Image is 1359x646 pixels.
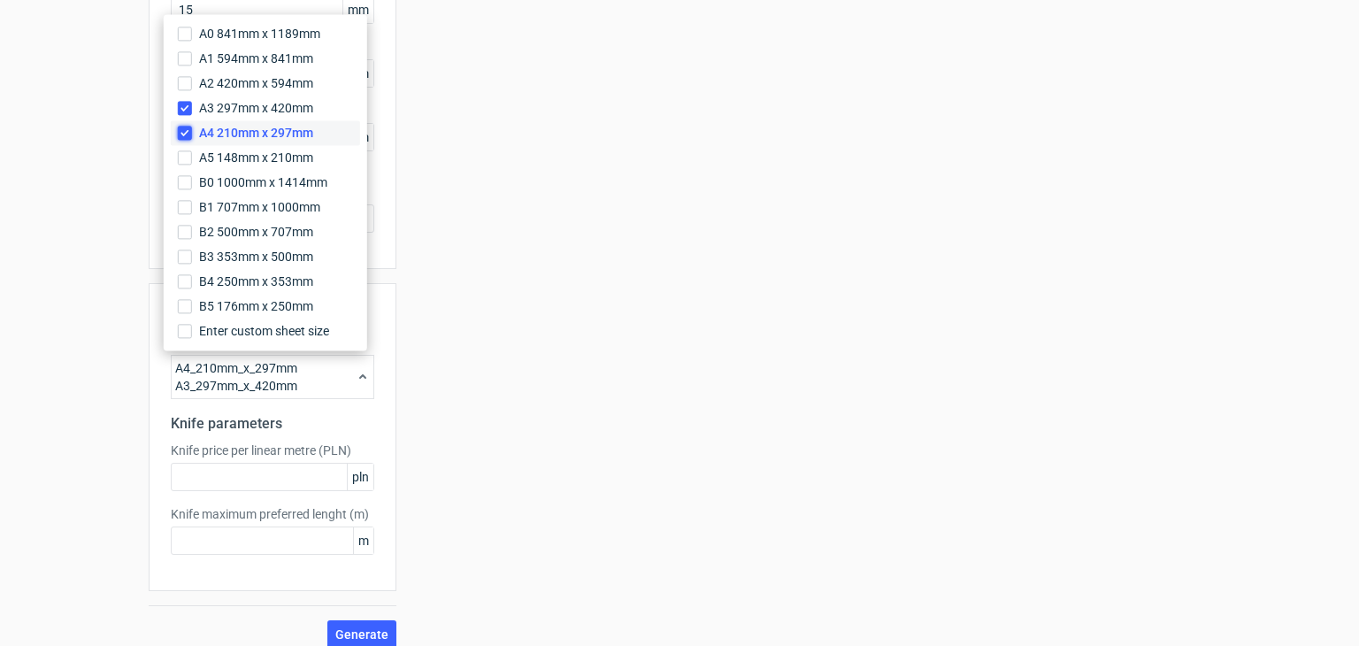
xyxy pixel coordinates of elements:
span: A2 420mm x 594mm [199,74,313,92]
div: A4_210mm_x_297mm A3_297mm_x_420mm [171,355,374,399]
span: B4 250mm x 353mm [199,273,313,290]
span: A1 594mm x 841mm [199,50,313,67]
span: Generate [335,628,388,641]
h2: Knife parameters [171,413,374,435]
span: B5 176mm x 250mm [199,297,313,315]
span: B2 500mm x 707mm [199,223,313,241]
span: A4 210mm x 297mm [199,124,313,142]
label: Knife maximum preferred lenght (m) [171,505,374,523]
span: A3 297mm x 420mm [199,99,313,117]
span: B0 1000mm x 1414mm [199,173,327,191]
span: Enter custom sheet size [199,322,329,340]
label: Knife price per linear metre (PLN) [171,442,374,459]
span: A5 148mm x 210mm [199,149,313,166]
span: pln [347,464,373,490]
span: m [353,527,373,554]
span: A0 841mm x 1189mm [199,25,320,42]
span: B1 707mm x 1000mm [199,198,320,216]
span: B3 353mm x 500mm [199,248,313,265]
